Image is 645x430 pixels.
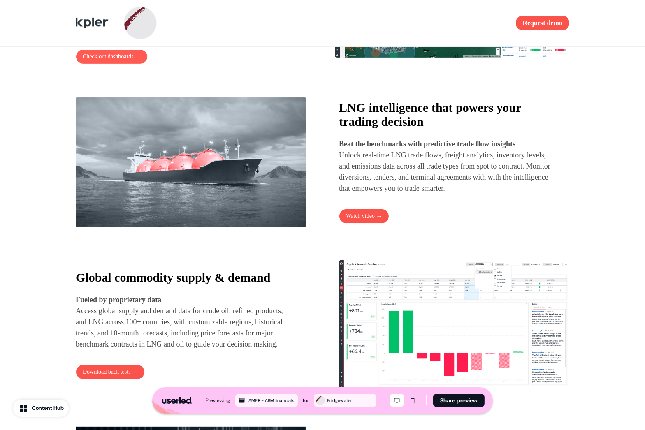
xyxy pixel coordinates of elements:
[516,16,569,30] button: Request demo
[206,396,230,405] div: Previewing
[13,400,69,417] button: Content Hub
[390,394,404,407] button: Desktop mode
[406,394,420,407] button: Mobile mode
[76,365,145,379] button: Download back tests →
[76,294,291,350] p: Access global supply and demand data for crude oil, refined products, and LNG across 100+ countri...
[339,209,389,224] button: Watch video →
[339,139,555,194] p: Unlock real-time LNG trade flows, freight analytics, inventory levels, and emissions data across ...
[327,397,375,404] div: Bridgewater
[248,397,296,404] div: AMER - ABM financials
[303,396,309,405] div: for
[76,49,148,64] button: Check out dashboards →
[339,140,515,148] strong: Beat the benchmarks with predictive trade flow insights
[76,270,270,284] strong: Global commodity supply & demand
[32,404,64,412] div: Content Hub
[433,394,485,407] button: Share preview
[115,18,117,28] span: |
[76,296,161,304] strong: Fueled by proprietary data
[339,101,521,128] strong: LNG intelligence that powers your trading decision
